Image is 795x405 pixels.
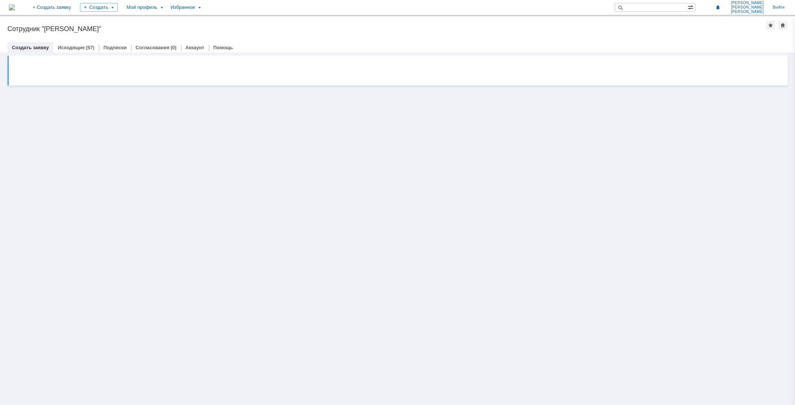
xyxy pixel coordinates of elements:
[213,45,233,50] a: Помощь
[778,21,787,30] div: Сделать домашней страницей
[103,45,127,50] a: Подписки
[136,45,170,50] a: Согласования
[731,10,764,14] span: [PERSON_NAME]
[80,3,118,12] div: Создать
[12,45,49,50] a: Создать заявку
[9,4,15,10] img: logo
[186,45,204,50] a: Аккаунт
[731,5,764,10] span: [PERSON_NAME]
[171,45,177,50] div: (0)
[688,3,695,10] span: Расширенный поиск
[7,25,766,33] div: Сотрудник "[PERSON_NAME]"
[58,45,85,50] a: Исходящие
[86,45,94,50] div: (57)
[9,4,15,10] a: Перейти на домашнюю страницу
[766,21,775,30] div: Добавить в избранное
[731,1,764,5] span: [PERSON_NAME]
